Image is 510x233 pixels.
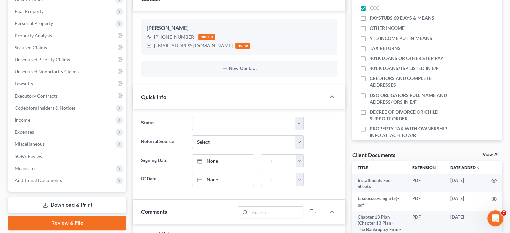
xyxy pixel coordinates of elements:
[9,54,126,66] a: Unsecured Priority Claims
[147,66,332,71] button: New Contact
[407,192,445,211] td: PDF
[450,165,480,170] a: Date Added expand_more
[352,174,407,193] td: Installments Fee Sheets
[370,65,439,72] span: 401 K LOANS/TSP LISTED IN E/F
[370,45,401,52] span: TAX RETURNS
[476,166,480,170] i: expand_more
[9,30,126,42] a: Property Analysis
[8,216,126,230] a: Review & File
[15,153,43,159] span: SOFA Review
[15,69,79,74] span: Unsecured Nonpriority Claims
[192,173,254,186] a: None
[138,117,188,130] label: Status
[483,152,499,157] a: View All
[15,45,47,50] span: Secured Claims
[368,166,372,170] i: unfold_more
[352,151,395,158] div: Client Documents
[141,94,166,100] span: Quick Info
[370,15,434,21] span: PAYSTUBS 60 DAYS & MEANS
[407,174,445,193] td: PDF
[15,33,52,38] span: Property Analysis
[15,57,70,62] span: Unsecured Priority Claims
[352,192,407,211] td: taxdecdso-single (5)-pdf
[15,105,76,111] span: Codebtors Insiders & Notices
[138,154,188,168] label: Signing Date
[261,155,296,167] input: -- : --
[357,165,372,170] a: Titleunfold_more
[141,208,167,215] span: Comments
[9,42,126,54] a: Secured Claims
[501,210,506,216] span: 7
[370,35,432,42] span: YTD INCOME PUT IN MEANS
[261,173,296,186] input: -- : --
[147,24,332,32] div: [PERSON_NAME]
[370,25,405,32] span: OTHER INCOME
[250,207,303,218] input: Search...
[370,92,459,105] span: DSO OBLIGATORS FULL NAME AND ADDRESS/ ORS IN E/F
[370,75,459,89] span: CREDITORS AND COMPLETE ADDRESSES
[15,81,33,86] span: Lawsuits
[154,42,233,49] div: [EMAIL_ADDRESS][DOMAIN_NAME]
[370,125,459,139] span: PROPERTY TAX WITH OWNERSHIP INFO ATTACH TO A/B
[15,117,30,123] span: Income
[445,192,486,211] td: [DATE]
[412,165,440,170] a: Extensionunfold_more
[15,141,45,147] span: Miscellaneous
[15,129,34,135] span: Expenses
[15,177,62,183] span: Additional Documents
[198,34,215,40] div: mobile
[15,165,38,171] span: Means Test
[9,90,126,102] a: Executory Contracts
[9,150,126,162] a: SOFA Review
[15,93,58,99] span: Executory Contracts
[370,5,379,11] span: CCC
[15,8,44,14] span: Real Property
[138,173,188,186] label: IC Date
[235,43,250,49] div: home
[15,20,53,26] span: Personal Property
[436,166,440,170] i: unfold_more
[370,109,459,122] span: DECREE OF DIVORCE OR CHILD SUPPORT ORDER
[154,34,195,40] span: [PHONE_NUMBER]
[8,197,126,213] a: Download & Print
[445,174,486,193] td: [DATE]
[487,210,503,226] iframe: Intercom live chat
[138,135,188,149] label: Referral Source
[9,78,126,90] a: Lawsuits
[370,55,443,62] span: 401K LOANS OR OTHER STEP PAY
[9,66,126,78] a: Unsecured Nonpriority Claims
[192,155,254,167] a: None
